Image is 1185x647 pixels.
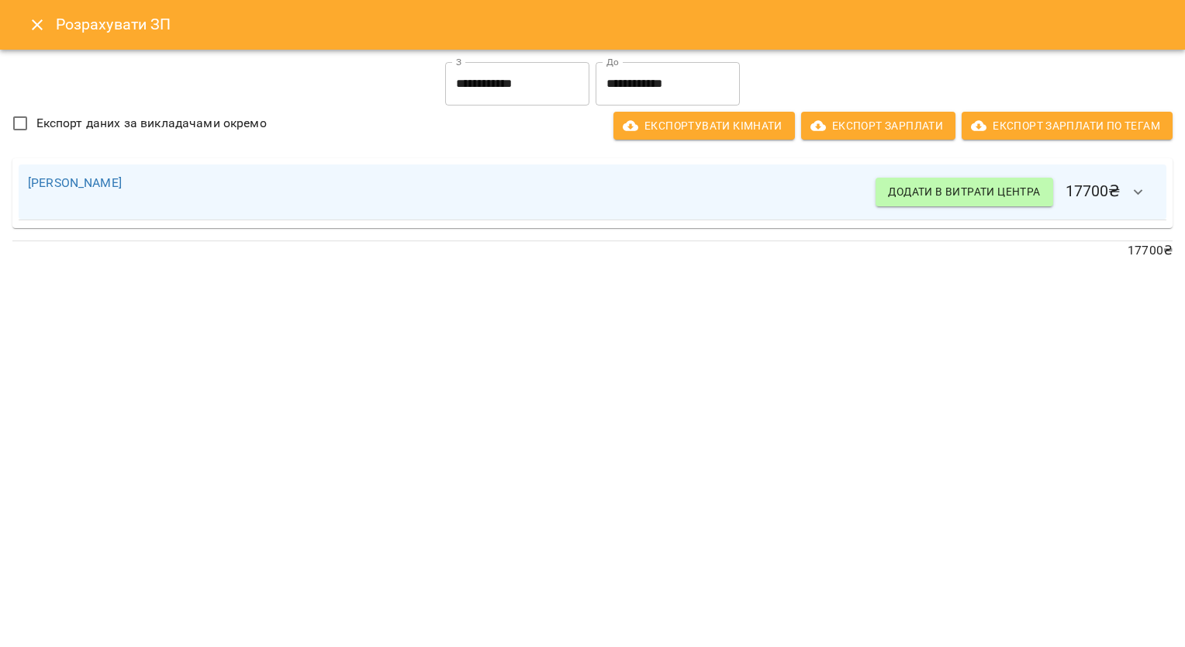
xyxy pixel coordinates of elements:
[12,241,1173,260] p: 17700 ₴
[888,182,1040,201] span: Додати в витрати центра
[814,116,943,135] span: Експорт Зарплати
[626,116,783,135] span: Експортувати кімнати
[19,6,56,43] button: Close
[974,116,1160,135] span: Експорт Зарплати по тегам
[876,174,1157,211] h6: 17700 ₴
[962,112,1173,140] button: Експорт Зарплати по тегам
[28,175,122,190] a: [PERSON_NAME]
[36,114,267,133] span: Експорт даних за викладачами окремо
[613,112,795,140] button: Експортувати кімнати
[801,112,955,140] button: Експорт Зарплати
[876,178,1052,206] button: Додати в витрати центра
[56,12,1166,36] h6: Розрахувати ЗП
